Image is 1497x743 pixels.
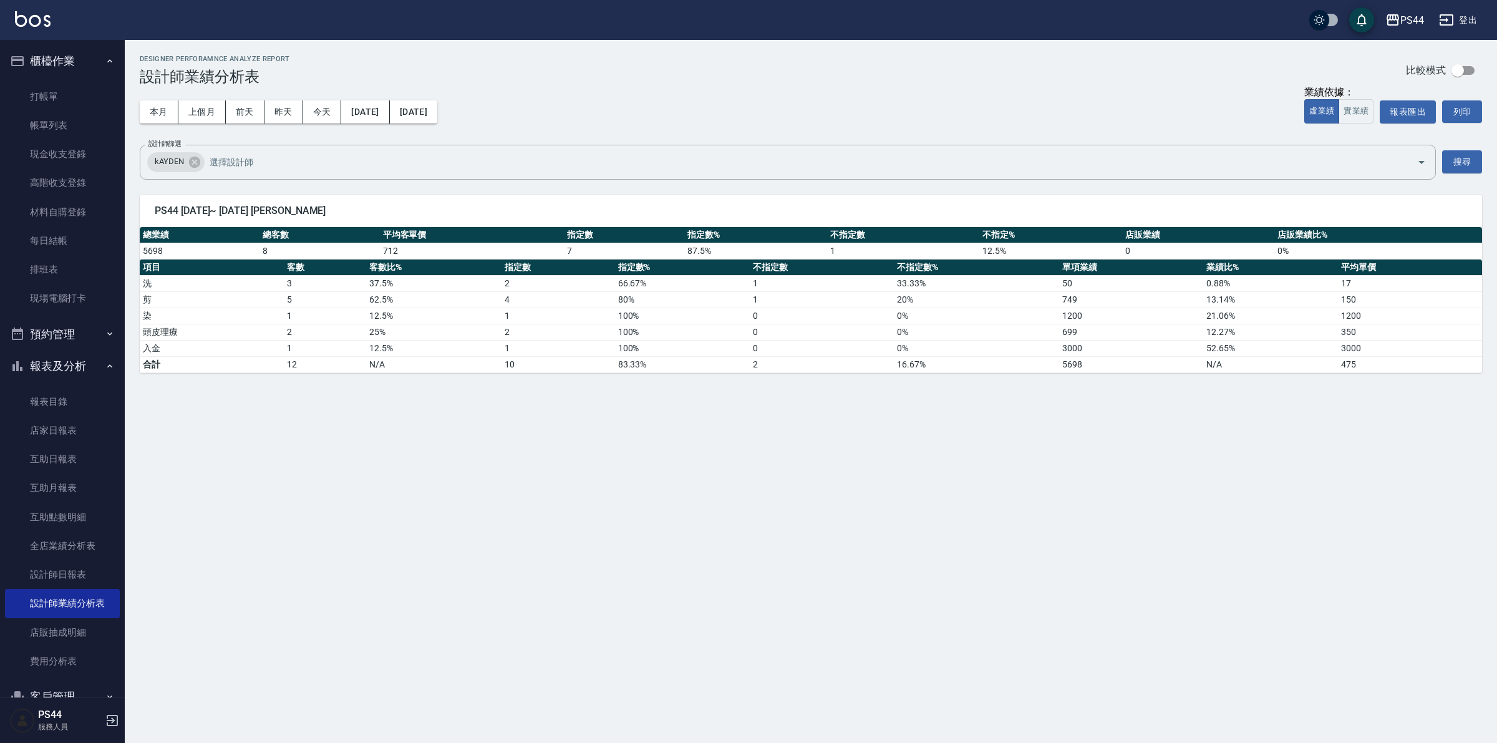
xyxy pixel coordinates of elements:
td: 66.67 % [615,275,750,291]
td: 83.33% [615,356,750,372]
h2: Designer Perforamnce Analyze Report [140,55,290,63]
a: 互助月報表 [5,473,120,502]
td: 350 [1338,324,1482,340]
td: 2 [284,324,367,340]
td: 0 [750,308,894,324]
th: 總業績 [140,227,259,243]
a: 現金收支登錄 [5,140,120,168]
td: 洗 [140,275,284,291]
a: 全店業績分析表 [5,532,120,560]
th: 指定數 [564,227,684,243]
img: Logo [15,11,51,27]
td: 749 [1059,291,1203,308]
td: 80 % [615,291,750,308]
a: 打帳單 [5,82,120,111]
td: 87.5 % [684,243,827,259]
table: a dense table [140,227,1482,260]
td: 入金 [140,340,284,356]
td: 1200 [1059,308,1203,324]
td: 2 [501,275,615,291]
td: 0 [1122,243,1274,259]
a: 店販抽成明細 [5,618,120,647]
td: 1 [750,291,894,308]
button: 櫃檯作業 [5,45,120,77]
th: 店販業績比% [1274,227,1482,243]
td: 21.06 % [1203,308,1339,324]
td: 50 [1059,275,1203,291]
th: 客數 [284,260,367,276]
a: 設計師業績分析表 [5,589,120,618]
button: [DATE] [341,100,389,124]
td: 10 [501,356,615,372]
th: 不指定% [979,227,1122,243]
th: 指定數% [684,227,827,243]
th: 客數比% [366,260,501,276]
td: 12 [284,356,367,372]
th: 指定數% [615,260,750,276]
button: 虛業績 [1304,99,1339,124]
a: 現場電腦打卡 [5,284,120,313]
td: 712 [380,243,564,259]
label: 設計師篩選 [148,139,181,148]
button: 報表匯出 [1380,100,1436,124]
td: 1 [284,340,367,356]
button: 報表及分析 [5,350,120,382]
a: 高階收支登錄 [5,168,120,197]
th: 不指定數 [827,227,979,243]
td: 12.5 % [366,308,501,324]
button: [DATE] [390,100,437,124]
td: 37.5 % [366,275,501,291]
div: 業績依據： [1304,86,1373,99]
td: 20 % [894,291,1059,308]
td: 2 [501,324,615,340]
td: 頭皮理療 [140,324,284,340]
td: 17 [1338,275,1482,291]
td: 5 [284,291,367,308]
button: 上個月 [178,100,226,124]
a: 材料自購登錄 [5,198,120,226]
button: 列印 [1442,100,1482,123]
th: 店販業績 [1122,227,1274,243]
button: 昨天 [264,100,303,124]
a: 報表目錄 [5,387,120,416]
a: 帳單列表 [5,111,120,140]
button: save [1349,7,1374,32]
td: 100 % [615,308,750,324]
td: 8 [259,243,379,259]
td: 100 % [615,324,750,340]
input: 選擇設計師 [206,151,1395,173]
td: 1 [827,243,979,259]
button: 登出 [1434,9,1482,32]
td: 1 [501,340,615,356]
a: 設計師日報表 [5,560,120,589]
td: 12.5 % [979,243,1122,259]
img: Person [10,708,35,733]
th: 不指定數 [750,260,894,276]
td: 5698 [140,243,259,259]
td: 12.5 % [366,340,501,356]
a: 互助點數明細 [5,503,120,532]
td: 150 [1338,291,1482,308]
button: 實業績 [1339,99,1373,124]
td: 1 [501,308,615,324]
button: 今天 [303,100,342,124]
h3: 設計師業績分析表 [140,68,290,85]
td: 0.88 % [1203,275,1339,291]
span: kAYDEN [147,155,191,168]
td: 0 [750,324,894,340]
td: 0 % [894,308,1059,324]
div: PS44 [1400,12,1424,28]
p: 比較模式 [1406,64,1446,77]
td: N/A [1203,356,1339,372]
th: 總客數 [259,227,379,243]
th: 項目 [140,260,284,276]
a: 費用分析表 [5,647,120,676]
td: 100 % [615,340,750,356]
td: 475 [1338,356,1482,372]
a: 互助日報表 [5,445,120,473]
td: 52.65 % [1203,340,1339,356]
td: 0 % [894,324,1059,340]
td: 1200 [1338,308,1482,324]
td: 4 [501,291,615,308]
td: 699 [1059,324,1203,340]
